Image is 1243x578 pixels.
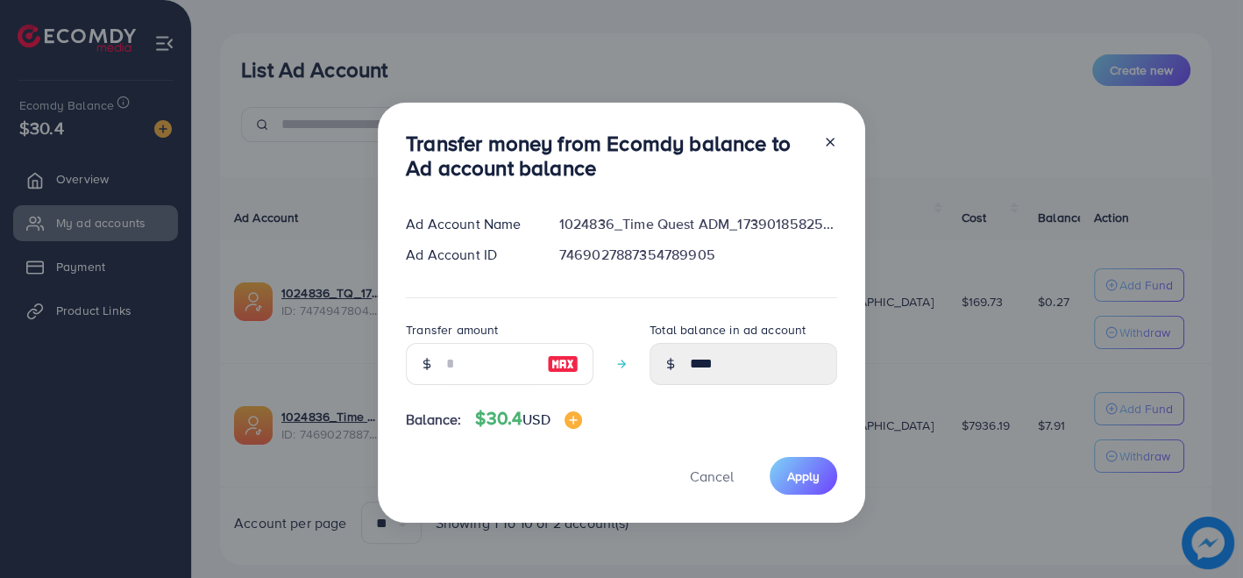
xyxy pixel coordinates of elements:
[668,457,756,495] button: Cancel
[475,408,581,430] h4: $30.4
[392,245,545,265] div: Ad Account ID
[406,131,809,182] h3: Transfer money from Ecomdy balance to Ad account balance
[565,411,582,429] img: image
[392,214,545,234] div: Ad Account Name
[770,457,837,495] button: Apply
[787,467,820,485] span: Apply
[406,321,498,339] label: Transfer amount
[545,245,851,265] div: 7469027887354789905
[545,214,851,234] div: 1024836_Time Quest ADM_1739018582569
[406,410,461,430] span: Balance:
[690,467,734,486] span: Cancel
[547,353,579,375] img: image
[522,410,550,429] span: USD
[650,321,806,339] label: Total balance in ad account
